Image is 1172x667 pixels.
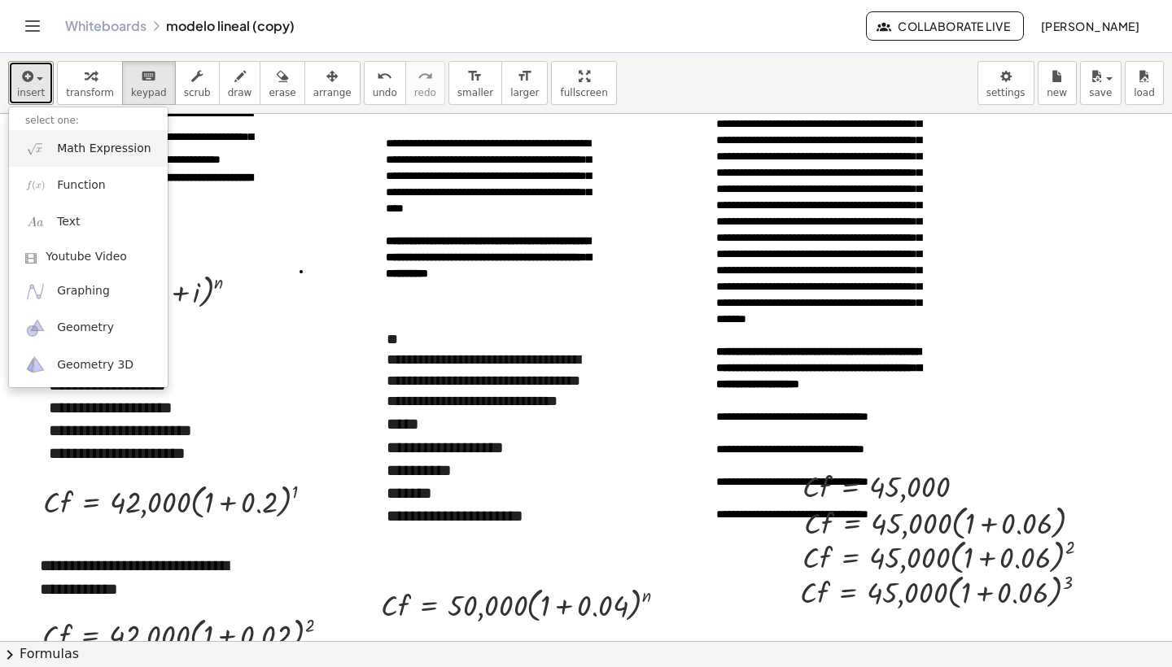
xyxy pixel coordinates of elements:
button: format_sizelarger [501,61,548,105]
img: ggb-graphing.svg [25,281,46,302]
span: Geometry [57,320,114,336]
span: settings [986,87,1025,98]
a: Whiteboards [65,18,146,34]
span: larger [510,87,539,98]
span: Math Expression [57,141,151,157]
button: format_sizesmaller [448,61,502,105]
span: Geometry 3D [57,357,133,373]
button: erase [260,61,304,105]
button: arrange [304,61,361,105]
a: Math Expression [9,130,168,167]
img: Aa.png [25,212,46,233]
button: new [1038,61,1077,105]
img: f_x.png [25,175,46,195]
span: Text [57,214,80,230]
button: save [1080,61,1122,105]
i: undo [377,67,392,86]
button: load [1125,61,1164,105]
a: Youtube Video [9,241,168,273]
span: Graphing [57,283,110,299]
span: Collaborate Live [880,19,1010,33]
button: Collaborate Live [866,11,1024,41]
span: undo [373,87,397,98]
span: Function [57,177,106,194]
span: fullscreen [560,87,607,98]
span: Youtube Video [46,249,127,265]
button: [PERSON_NAME] [1027,11,1152,41]
i: redo [418,67,433,86]
span: draw [228,87,252,98]
span: redo [414,87,436,98]
span: scrub [184,87,211,98]
a: Graphing [9,273,168,310]
i: format_size [467,67,483,86]
a: Text [9,204,168,241]
button: settings [977,61,1034,105]
span: arrange [313,87,352,98]
i: format_size [517,67,532,86]
span: load [1134,87,1155,98]
button: insert [8,61,54,105]
button: scrub [175,61,220,105]
span: keypad [131,87,167,98]
button: transform [57,61,123,105]
span: [PERSON_NAME] [1040,19,1139,33]
span: save [1089,87,1112,98]
span: insert [17,87,45,98]
span: smaller [457,87,493,98]
button: redoredo [405,61,445,105]
span: erase [269,87,295,98]
a: Function [9,167,168,203]
button: undoundo [364,61,406,105]
img: ggb-3d.svg [25,355,46,375]
a: Geometry 3D [9,347,168,383]
button: fullscreen [551,61,616,105]
button: keyboardkeypad [122,61,176,105]
span: new [1047,87,1067,98]
i: keyboard [141,67,156,86]
button: draw [219,61,261,105]
li: select one: [9,111,168,130]
img: sqrt_x.png [25,138,46,159]
a: Geometry [9,310,168,347]
img: ggb-geometry.svg [25,318,46,338]
button: Toggle navigation [20,13,46,39]
span: transform [66,87,114,98]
